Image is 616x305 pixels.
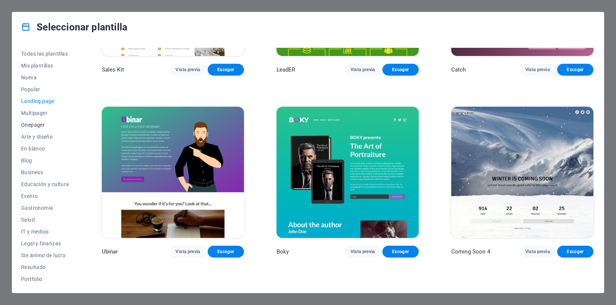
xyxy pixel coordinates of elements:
span: Sin ánimo de lucro [21,252,69,258]
span: Escoger [563,67,587,73]
button: Resultado [21,261,69,273]
img: Boky [277,107,419,238]
span: IT y medios [21,229,69,235]
button: Vista previa [170,246,206,258]
span: Landing page [21,98,69,104]
img: Coming Soon 4 [451,107,593,238]
button: Evento [21,190,69,202]
span: Popular [21,86,69,92]
span: Vista previa [525,249,550,255]
p: Ubinar [102,248,118,255]
button: Arte y diseño [21,131,69,143]
button: Legal y finanzas [21,238,69,249]
button: En blanco [21,143,69,155]
span: Escoger [214,249,238,255]
button: Vista previa [345,64,381,76]
button: Escoger [382,64,419,76]
span: Mis plantillas [21,63,69,69]
span: Onepager [21,122,69,128]
button: Blog [21,155,69,166]
span: Escoger [563,249,587,255]
button: Escoger [557,64,593,76]
button: Gastronomía [21,202,69,214]
span: En blanco [21,146,69,152]
button: Escoger [208,64,244,76]
span: Educación y cultura [21,181,69,187]
span: Multipager [21,110,69,116]
button: Onepager [21,119,69,131]
span: Portfolio [21,276,69,282]
button: Educación y cultura [21,178,69,190]
button: Vista previa [170,64,206,76]
button: Business [21,166,69,178]
span: Vista previa [351,67,375,73]
button: Vista previa [519,64,556,76]
button: Todas las plantillas [21,48,69,60]
span: Gastronomía [21,205,69,211]
span: Legal y finanzas [21,241,69,246]
span: Business [21,169,69,175]
p: Sales Kit [102,66,124,73]
button: Mis plantillas [21,60,69,72]
span: Vista previa [175,249,200,255]
button: Sin ánimo de lucro [21,249,69,261]
span: Vista previa [175,67,200,73]
button: Nueva [21,72,69,83]
span: Evento [21,193,69,199]
button: Salud [21,214,69,226]
button: Portfolio [21,273,69,285]
button: Escoger [208,246,244,258]
span: Arte y diseño [21,134,69,140]
p: LeadER [277,66,295,73]
p: Boky [277,248,289,255]
button: Vista previa [345,246,381,258]
p: Catch [451,66,466,73]
span: Nueva [21,74,69,80]
button: Landing page [21,95,69,107]
span: Todas las plantillas [21,51,69,57]
span: Resultado [21,264,69,270]
h4: Seleccionar plantilla [21,21,127,33]
span: Escoger [214,67,238,73]
img: Ubinar [102,107,244,238]
button: Vista previa [519,246,556,258]
button: Escoger [557,246,593,258]
button: IT y medios [21,226,69,238]
p: Coming Soon 4 [451,248,490,255]
button: Multipager [21,107,69,119]
span: Vista previa [525,67,550,73]
span: Blog [21,158,69,163]
span: Vista previa [351,249,375,255]
span: Escoger [388,67,413,73]
button: Escoger [382,246,419,258]
span: Escoger [388,249,413,255]
span: Salud [21,217,69,223]
button: Popular [21,83,69,95]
